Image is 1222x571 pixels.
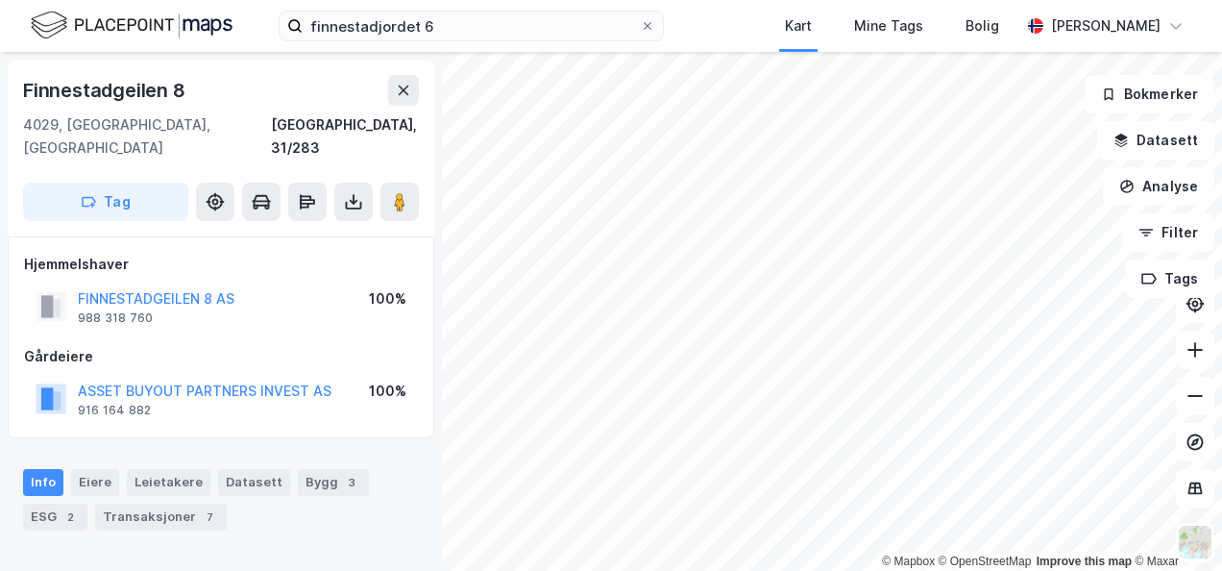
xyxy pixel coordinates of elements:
[71,469,119,496] div: Eiere
[785,14,812,37] div: Kart
[200,508,219,527] div: 7
[939,555,1032,568] a: OpenStreetMap
[1103,167,1214,206] button: Analyse
[24,253,418,276] div: Hjemmelshaver
[1126,479,1222,571] iframe: Chat Widget
[1097,121,1214,160] button: Datasett
[1051,14,1161,37] div: [PERSON_NAME]
[298,469,369,496] div: Bygg
[854,14,923,37] div: Mine Tags
[1125,260,1214,298] button: Tags
[78,310,153,326] div: 988 318 760
[1085,75,1214,113] button: Bokmerker
[271,113,419,160] div: [GEOGRAPHIC_DATA], 31/283
[1122,213,1214,252] button: Filter
[23,183,188,221] button: Tag
[31,9,232,42] img: logo.f888ab2527a4732fd821a326f86c7f29.svg
[965,14,999,37] div: Bolig
[369,287,406,310] div: 100%
[882,555,935,568] a: Mapbox
[369,380,406,403] div: 100%
[303,12,640,40] input: Søk på adresse, matrikkel, gårdeiere, leietakere eller personer
[23,113,271,160] div: 4029, [GEOGRAPHIC_DATA], [GEOGRAPHIC_DATA]
[61,508,80,527] div: 2
[24,345,418,368] div: Gårdeiere
[1037,555,1132,568] a: Improve this map
[218,469,290,496] div: Datasett
[127,469,210,496] div: Leietakere
[23,504,87,531] div: ESG
[95,504,227,531] div: Transaksjoner
[23,469,63,496] div: Info
[342,473,361,492] div: 3
[78,403,151,418] div: 916 164 882
[23,75,189,106] div: Finnestadgeilen 8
